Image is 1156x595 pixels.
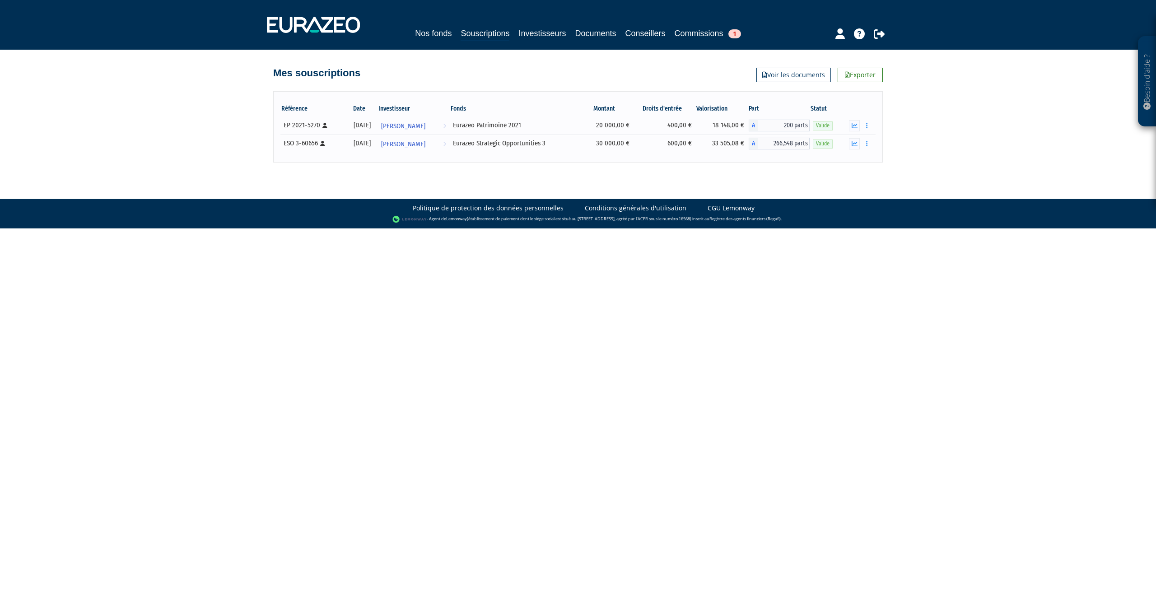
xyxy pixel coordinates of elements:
[634,101,696,116] th: Droits d'entrée
[585,204,686,213] a: Conditions générales d'utilisation
[756,68,831,82] a: Voir les documents
[813,139,833,148] span: Valide
[1142,41,1152,122] p: Besoin d'aide ?
[381,136,425,153] span: [PERSON_NAME]
[280,101,346,116] th: Référence
[346,101,378,116] th: Date
[378,135,450,153] a: [PERSON_NAME]
[749,138,810,149] div: A - Eurazeo Strategic Opportunities 3
[580,101,634,116] th: Montant
[450,101,580,116] th: Fonds
[758,120,810,131] span: 200 parts
[284,121,343,130] div: EP 2021-5270
[749,101,810,116] th: Part
[838,68,883,82] a: Exporter
[320,141,325,146] i: [Français] Personne physique
[580,116,634,135] td: 20 000,00 €
[675,27,741,40] a: Commissions1
[696,101,749,116] th: Valorisation
[708,204,755,213] a: CGU Lemonway
[443,136,446,153] i: Voir l'investisseur
[322,123,327,128] i: [Français] Personne physique
[749,138,758,149] span: A
[284,139,343,148] div: ESO 3-60656
[813,121,833,130] span: Valide
[575,27,616,40] a: Documents
[728,29,741,38] span: 1
[625,27,666,40] a: Conseillers
[381,118,425,135] span: [PERSON_NAME]
[461,27,509,41] a: Souscriptions
[634,116,696,135] td: 400,00 €
[446,216,467,222] a: Lemonway
[392,215,427,224] img: logo-lemonway.png
[580,135,634,153] td: 30 000,00 €
[709,216,781,222] a: Registre des agents financiers (Regafi)
[443,118,446,135] i: Voir l'investisseur
[696,116,749,135] td: 18 148,00 €
[453,121,577,130] div: Eurazeo Patrimoine 2021
[273,68,360,79] h4: Mes souscriptions
[634,135,696,153] td: 600,00 €
[518,27,566,40] a: Investisseurs
[415,27,452,40] a: Nos fonds
[9,215,1147,224] div: - Agent de (établissement de paiement dont le siège social est situé au [STREET_ADDRESS], agréé p...
[378,101,450,116] th: Investisseur
[350,139,374,148] div: [DATE]
[749,120,758,131] span: A
[749,120,810,131] div: A - Eurazeo Patrimoine 2021
[378,116,450,135] a: [PERSON_NAME]
[810,101,844,116] th: Statut
[696,135,749,153] td: 33 505,08 €
[267,17,360,33] img: 1732889491-logotype_eurazeo_blanc_rvb.png
[453,139,577,148] div: Eurazeo Strategic Opportunities 3
[758,138,810,149] span: 266,548 parts
[413,204,564,213] a: Politique de protection des données personnelles
[350,121,374,130] div: [DATE]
